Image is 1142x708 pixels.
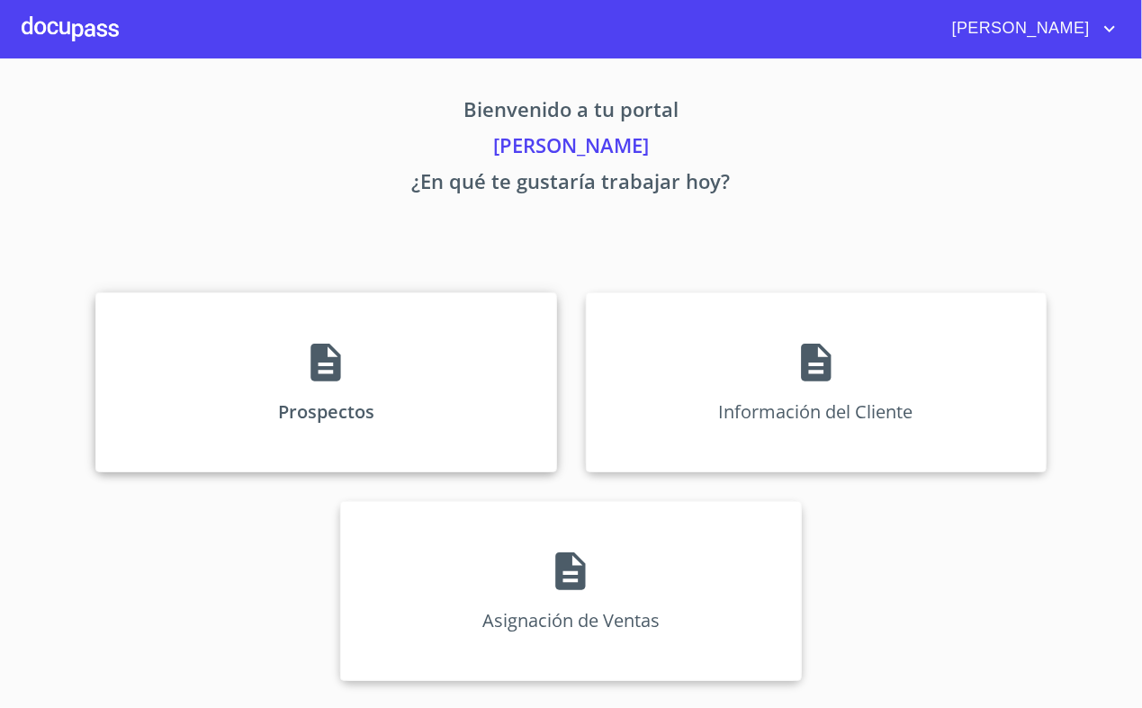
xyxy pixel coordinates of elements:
[939,14,1099,43] span: [PERSON_NAME]
[482,608,660,632] p: Asignación de Ventas
[22,166,1120,202] p: ¿En qué te gustaría trabajar hoy?
[278,399,374,424] p: Prospectos
[22,94,1120,130] p: Bienvenido a tu portal
[939,14,1120,43] button: account of current user
[719,399,913,424] p: Información del Cliente
[22,130,1120,166] p: [PERSON_NAME]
